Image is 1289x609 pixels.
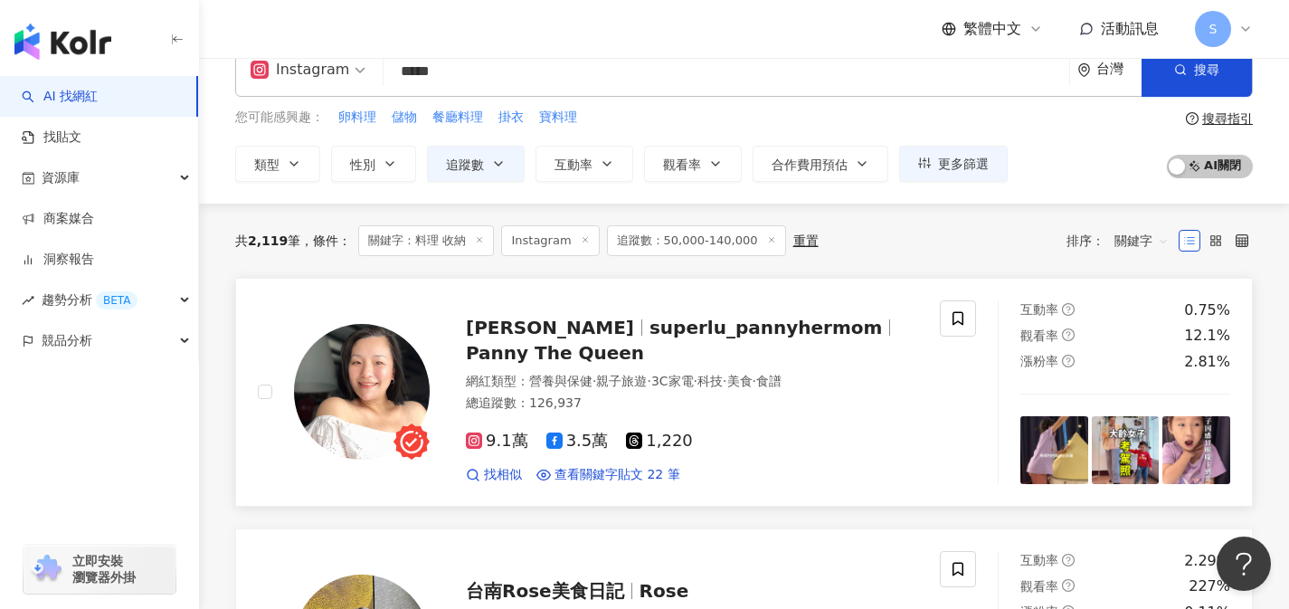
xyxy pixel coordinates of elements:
span: question-circle [1062,579,1075,592]
button: 合作費用預估 [753,146,888,182]
span: question-circle [1062,554,1075,566]
span: 觀看率 [1020,579,1058,594]
div: 搜尋指引 [1202,111,1253,126]
a: 查看關鍵字貼文 22 筆 [536,466,680,484]
span: 互動率 [1020,302,1058,317]
span: 1,220 [626,432,693,451]
span: · [647,374,650,388]
span: · [723,374,726,388]
button: 儲物 [391,108,418,128]
span: 掛衣 [498,109,524,127]
button: 互動率 [536,146,633,182]
div: 2.81% [1184,352,1230,372]
span: 競品分析 [42,320,92,361]
div: 排序： [1066,226,1179,255]
span: 觀看率 [1020,328,1058,343]
span: 漲粉率 [1020,354,1058,368]
span: rise [22,294,34,307]
span: 更多篩選 [938,157,989,171]
span: S [1209,19,1218,39]
span: 追蹤數 [446,157,484,172]
span: 寶料理 [539,109,577,127]
span: 追蹤數：50,000-140,000 [607,225,786,256]
a: KOL Avatar[PERSON_NAME]superlu_pannyhermomPanny The Queen網紅類型：營養與保健·親子旅遊·3C家電·科技·美食·食譜總追蹤數：126,93... [235,278,1253,507]
span: 找相似 [484,466,522,484]
button: 類型 [235,146,320,182]
div: 0.75% [1184,300,1230,320]
button: 餐廳料理 [431,108,484,128]
span: 關鍵字 [1114,226,1169,255]
span: question-circle [1062,303,1075,316]
span: 搜尋 [1194,62,1219,77]
button: 寶料理 [538,108,578,128]
a: chrome extension立即安裝 瀏覽器外掛 [24,545,175,594]
a: 找相似 [466,466,522,484]
div: 總追蹤數 ： 126,937 [466,395,918,413]
img: post-image [1162,416,1230,484]
span: 卵料理 [338,109,376,127]
button: 卵料理 [337,108,377,128]
img: post-image [1020,416,1088,484]
span: 條件 ： [300,233,351,248]
span: Instagram [501,225,599,256]
button: 掛衣 [498,108,525,128]
span: 美食 [727,374,753,388]
div: 網紅類型 ： [466,373,918,391]
span: · [753,374,756,388]
div: BETA [96,291,137,309]
span: superlu_pannyhermom [649,317,882,338]
span: 資源庫 [42,157,80,198]
span: 互動率 [1020,553,1058,567]
img: logo [14,24,111,60]
span: 親子旅遊 [596,374,647,388]
span: 觀看率 [663,157,701,172]
span: 性別 [350,157,375,172]
a: 商案媒合 [22,210,94,228]
div: Instagram [251,55,349,84]
span: 台南Rose美食日記 [466,580,624,602]
span: 合作費用預估 [772,157,848,172]
span: 科技 [697,374,723,388]
span: question-circle [1186,112,1199,125]
button: 性別 [331,146,416,182]
span: 營養與保健 [529,374,592,388]
span: 2,119 [248,233,288,248]
div: 重置 [793,233,819,248]
span: 您可能感興趣： [235,109,324,127]
button: 追蹤數 [427,146,525,182]
div: 台灣 [1096,62,1142,77]
span: 繁體中文 [963,19,1021,39]
img: KOL Avatar [294,324,430,460]
div: 227% [1189,576,1230,596]
span: 3.5萬 [546,432,609,451]
span: 立即安裝 瀏覽器外掛 [72,553,136,585]
span: 互動率 [554,157,592,172]
span: · [592,374,596,388]
span: Panny The Queen [466,342,644,364]
span: question-circle [1062,355,1075,367]
span: 9.1萬 [466,432,528,451]
a: 找貼文 [22,128,81,147]
span: environment [1077,63,1091,77]
a: searchAI 找網紅 [22,88,98,106]
img: post-image [1092,416,1160,484]
span: Rose [640,580,689,602]
span: · [694,374,697,388]
span: 查看關鍵字貼文 22 筆 [554,466,680,484]
span: 活動訊息 [1101,20,1159,37]
span: 餐廳料理 [432,109,483,127]
span: 趨勢分析 [42,280,137,320]
span: question-circle [1062,328,1075,341]
span: 儲物 [392,109,417,127]
span: [PERSON_NAME] [466,317,634,338]
div: 12.1% [1184,326,1230,346]
span: 關鍵字：料理 收納 [358,225,494,256]
button: 搜尋 [1142,43,1252,97]
iframe: Help Scout Beacon - Open [1217,537,1271,591]
span: 類型 [254,157,280,172]
button: 觀看率 [644,146,742,182]
div: 共 筆 [235,233,300,248]
span: 食譜 [756,374,782,388]
span: 3C家電 [651,374,694,388]
button: 更多篩選 [899,146,1008,182]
